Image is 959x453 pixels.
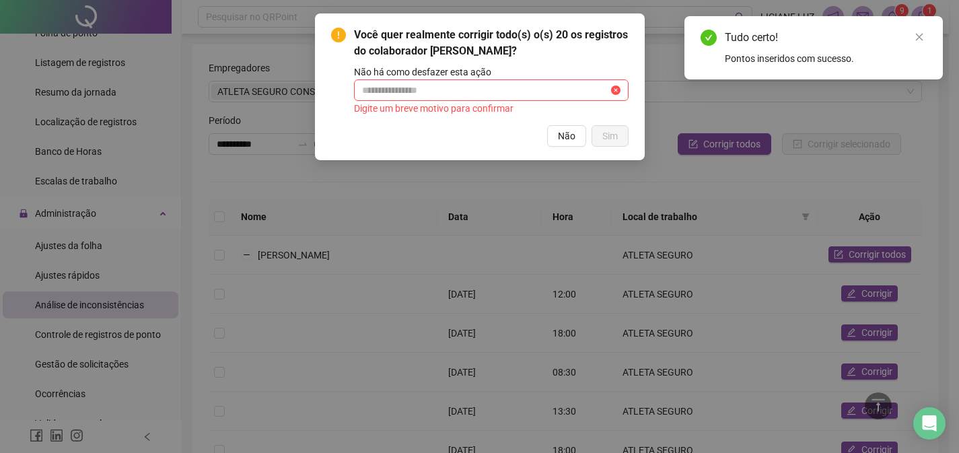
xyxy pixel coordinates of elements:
button: Sim [592,125,629,147]
div: Pontos inseridos com sucesso. [725,51,927,66]
span: Você quer realmente corrigir todo(s) o(s) 20 os registros do colaborador [PERSON_NAME]? [354,27,629,59]
div: Tudo certo! [725,30,927,46]
span: check-circle [701,30,717,46]
span: close [915,32,924,42]
form: Não há como desfazer esta ação [354,65,629,117]
div: Digite um breve motivo para confirmar [354,101,629,116]
a: Close [912,30,927,44]
div: Open Intercom Messenger [913,407,946,440]
button: Não [547,125,586,147]
span: exclamation-circle [331,28,346,42]
span: Não [558,129,575,143]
